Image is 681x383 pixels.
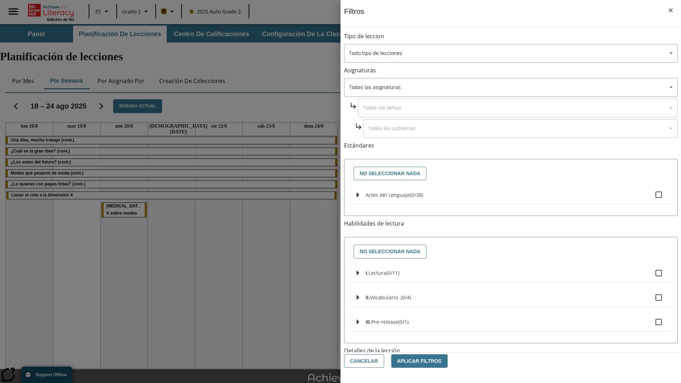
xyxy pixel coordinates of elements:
p: Asignaturas [344,66,678,74]
button: Cancelar [344,354,384,368]
ul: Seleccione estándares [351,185,672,210]
div: Seleccione una Asignatura [344,78,678,97]
span: Vocabulario . [370,294,401,301]
span: 0 estándares seleccionados/4 estándares en grupo [401,294,411,301]
span: 0 estándares seleccionados/1 estándares en grupo [398,318,409,325]
p: Tipo de leccion [344,32,678,40]
button: Aplicar Filtros [391,354,448,368]
span: 0 estándares seleccionados/38 estándares en grupo [410,191,423,198]
span: Artes del Lenguaje [366,191,410,198]
div: Seleccione una Asignatura [363,119,678,138]
p: Detalles de la lección [344,347,678,355]
div: Seleccione habilidades [350,243,672,260]
div: Seleccione estándares [350,165,672,182]
button: No seleccionar nada [354,245,426,259]
span: Pre-release [371,318,398,325]
div: Seleccione una Asignatura [358,99,678,117]
h1: Filtros [344,7,364,27]
span: III. [366,319,371,325]
span: 0 estándares seleccionados/11 estándares en grupo [386,270,399,276]
ul: Seleccione habilidades [351,264,672,337]
span: I. [366,270,369,276]
div: Seleccione un tipo de lección [344,44,678,63]
span: II. [366,295,370,300]
button: Cerrar los filtros del Menú lateral [663,3,678,18]
span: Lectura [369,270,386,276]
p: Estándares [344,141,678,150]
p: Habilidades de lectura [344,220,678,228]
button: No seleccionar nada [354,167,426,181]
